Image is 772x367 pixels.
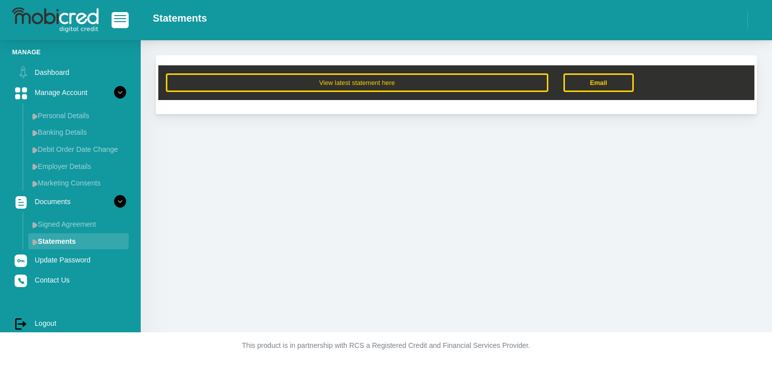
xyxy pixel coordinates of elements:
[12,63,129,82] a: Dashboard
[12,250,129,269] a: Update Password
[28,158,129,174] a: Employer Details
[28,175,129,191] a: Marketing Consents
[153,12,207,24] h2: Statements
[12,192,129,211] a: Documents
[12,83,129,102] a: Manage Account
[32,113,38,120] img: menu arrow
[28,233,129,249] a: Statements
[28,216,129,232] a: Signed Agreement
[28,108,129,124] a: Personal Details
[32,180,38,187] img: menu arrow
[32,163,38,170] img: menu arrow
[12,8,99,33] img: logo-mobicred.svg
[563,73,634,92] a: Email
[32,222,38,228] img: menu arrow
[32,147,38,153] img: menu arrow
[28,124,129,140] a: Banking Details
[166,73,548,92] button: View latest statement here
[12,314,129,333] a: Logout
[28,141,129,157] a: Debit Order Date Change
[107,340,665,351] p: This product is in partnership with RCS a Registered Credit and Financial Services Provider.
[12,270,129,290] a: Contact Us
[12,47,129,57] li: Manage
[32,130,38,136] img: menu arrow
[32,239,38,245] img: menu arrow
